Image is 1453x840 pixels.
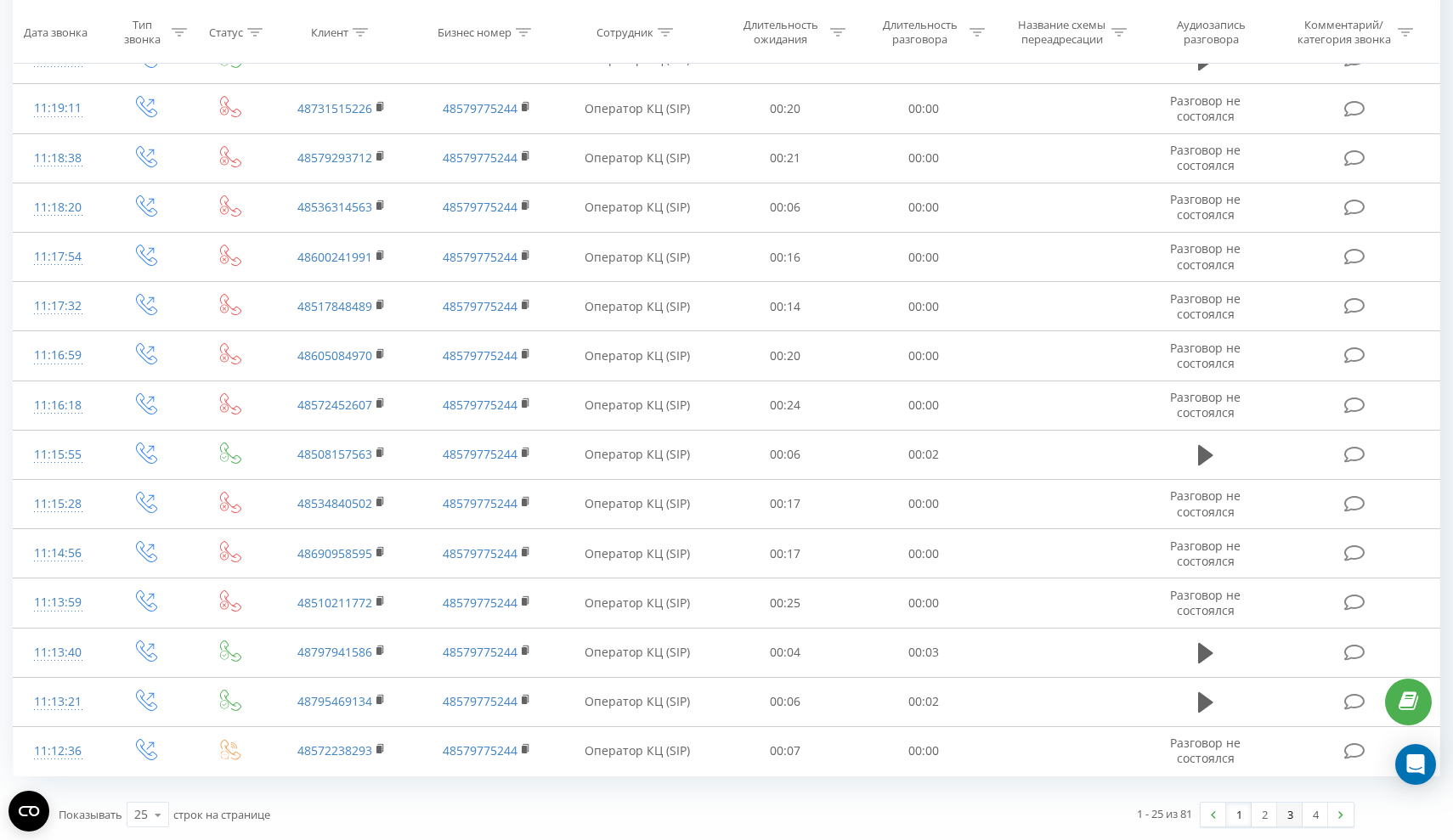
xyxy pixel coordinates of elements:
div: Название схемы переадресации [1016,18,1107,47]
td: 00:24 [715,381,855,430]
a: 48579775244 [443,249,517,265]
a: 48579775244 [443,397,517,413]
a: 48579775244 [443,545,517,561]
td: 00:06 [715,430,855,479]
td: 00:21 [715,133,855,183]
td: Оператор КЦ (SIP) [559,183,715,232]
span: Разговор не состоялся [1170,389,1241,420]
div: Статус [209,25,243,39]
a: 48579775244 [443,742,517,758]
td: 00:17 [715,479,855,528]
a: 48510211772 [297,595,372,611]
td: 00:00 [855,233,994,282]
a: 48579775244 [443,149,517,166]
a: 48579775244 [443,495,517,511]
td: Оператор КЦ (SIP) [559,84,715,133]
td: 00:25 [715,578,855,628]
a: 48579775244 [443,100,517,116]
td: 00:00 [855,578,994,628]
a: 48797941586 [297,644,372,660]
td: 00:02 [855,430,994,479]
button: Open CMP widget [8,791,49,832]
div: 25 [134,806,148,823]
span: Разговор не состоялся [1170,340,1241,371]
span: Разговор не состоялся [1170,191,1241,223]
div: 1 - 25 из 81 [1137,805,1192,822]
a: 1 [1226,803,1252,826]
div: Длительность разговора [874,18,965,47]
a: 48579775244 [443,595,517,611]
td: 00:14 [715,282,855,331]
div: 11:18:38 [31,142,85,175]
td: 00:00 [855,133,994,183]
td: 00:04 [715,628,855,677]
span: Разговор не состоялся [1170,142,1241,173]
div: 11:19:11 [31,92,85,125]
td: 00:06 [715,677,855,726]
td: 00:00 [855,726,994,775]
span: Разговор не состоялся [1170,93,1241,124]
td: Оператор КЦ (SIP) [559,233,715,282]
td: 00:17 [715,529,855,578]
div: Бизнес номер [438,25,512,39]
a: 48579775244 [443,347,517,364]
td: Оператор КЦ (SIP) [559,331,715,381]
div: 11:13:59 [31,586,85,619]
div: 11:16:59 [31,339,85,372]
td: Оператор КЦ (SIP) [559,133,715,183]
a: 48508157563 [297,446,372,462]
div: Дата звонка [24,25,88,39]
td: Оператор КЦ (SIP) [559,726,715,775]
a: 3 [1277,803,1303,826]
td: 00:00 [855,529,994,578]
a: 48600241991 [297,249,372,265]
td: Оператор КЦ (SIP) [559,578,715,628]
td: Оператор КЦ (SIP) [559,282,715,331]
a: 48534840502 [297,495,372,511]
a: 48572238293 [297,742,372,758]
a: 48690958595 [297,545,372,561]
div: 11:14:56 [31,537,85,570]
td: 00:02 [855,677,994,726]
a: 48517848489 [297,298,372,314]
div: 11:15:55 [31,438,85,471]
a: 48579775244 [443,693,517,709]
span: Разговор не состоялся [1170,488,1241,519]
td: 00:00 [855,84,994,133]
div: 11:12:36 [31,735,85,768]
div: Open Intercom Messenger [1395,744,1436,785]
a: 48731515226 [297,100,372,116]
a: 48572452607 [297,397,372,413]
td: 00:06 [715,183,855,232]
td: 00:07 [715,726,855,775]
div: 11:18:20 [31,191,85,224]
a: 48579775244 [443,298,517,314]
td: Оператор КЦ (SIP) [559,628,715,677]
td: Оператор КЦ (SIP) [559,529,715,578]
a: 48579775244 [443,644,517,660]
div: 11:15:28 [31,488,85,521]
div: Длительность ожидания [735,18,826,47]
span: Разговор не состоялся [1170,587,1241,618]
div: 11:17:54 [31,240,85,273]
a: 2 [1252,803,1277,826]
a: 48579293712 [297,149,372,166]
span: строк на странице [173,807,270,822]
div: Клиент [311,25,348,39]
div: 11:16:18 [31,389,85,422]
span: Показывать [59,807,122,822]
td: 00:00 [855,479,994,528]
div: Комментарий/категория звонка [1294,18,1394,47]
td: 00:16 [715,233,855,282]
td: 00:00 [855,282,994,331]
a: 48795469134 [297,693,372,709]
span: Разговор не состоялся [1170,240,1241,272]
a: 48605084970 [297,347,372,364]
span: Разговор не состоялся [1170,735,1241,766]
div: Тип звонка [117,18,167,47]
td: 00:00 [855,183,994,232]
div: 11:13:21 [31,685,85,719]
td: 00:00 [855,331,994,381]
a: 48579775244 [443,51,517,67]
a: 48579775244 [443,199,517,215]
